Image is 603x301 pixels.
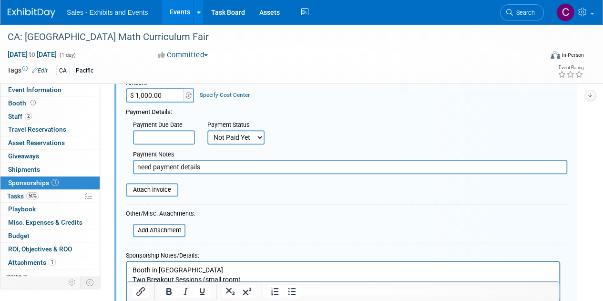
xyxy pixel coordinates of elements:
button: Insert/edit link [133,285,149,298]
span: Misc. Expenses & Credits [8,218,82,226]
a: Edit [32,67,48,74]
span: Budget [8,232,30,239]
img: Format-Inperson.png [551,51,560,59]
a: Shipments [0,163,100,176]
span: Travel Reservations [8,125,66,133]
td: Tags [7,65,48,76]
img: Christine Lurz [556,3,574,21]
a: ROI, Objectives & ROO [0,243,100,256]
img: ExhibitDay [8,8,55,18]
span: Sponsorships [8,179,59,187]
span: Event Information [8,86,61,93]
div: Payment Status [207,121,271,130]
div: Payment Due Date [133,121,193,130]
span: Tasks [7,192,39,200]
button: Numbered list [267,285,283,298]
span: 1 [51,179,59,186]
div: CA [56,66,70,76]
span: Booth not reserved yet [29,99,38,106]
a: Staff2 [0,110,100,123]
span: Giveaways [8,152,39,160]
span: 50% [26,192,39,199]
a: Giveaways [0,150,100,163]
a: Misc. Expenses & Credits [0,216,100,229]
button: Subscript [222,285,238,298]
a: Booth [0,97,100,110]
span: 2 [25,113,32,120]
td: Toggle Event Tabs [81,276,100,289]
button: Committed [155,50,212,60]
span: more [6,272,21,280]
span: Shipments [8,166,40,173]
div: Event Format [500,50,584,64]
a: Travel Reservations [0,123,100,136]
button: Bold [161,285,177,298]
a: Sponsorships1 [0,176,100,189]
a: Search [500,4,544,21]
div: Other/Misc. Attachments: [126,209,195,220]
span: Attachments [8,259,56,266]
span: Asset Reservations [8,139,65,146]
span: Sales - Exhibits and Events [67,9,148,16]
td: Personalize Event Tab Strip [64,276,81,289]
a: Attachments1 [0,256,100,269]
span: [DATE] [DATE] [7,50,57,59]
button: Bullet list [284,285,300,298]
div: Payment Details: [126,103,567,117]
div: Pacific [73,66,96,76]
a: Asset Reservations [0,136,100,149]
button: Superscript [239,285,255,298]
a: Budget [0,229,100,242]
span: (1 day) [59,52,76,58]
button: Italic [177,285,194,298]
div: Sponsorship Notes/Details: [126,247,560,261]
button: Underline [194,285,210,298]
span: Playbook [8,205,36,213]
span: 1 [49,259,56,266]
span: Staff [8,113,32,120]
span: Booth [8,99,38,107]
div: Payment Notes [133,150,567,160]
span: ROI, Objectives & ROO [8,245,72,253]
div: In-Person [562,52,584,59]
a: Playbook [0,203,100,216]
span: Search [513,9,535,16]
a: Tasks50% [0,190,100,203]
span: to [28,51,37,58]
a: Specify Cost Center [200,92,250,98]
a: Event Information [0,83,100,96]
a: more [0,270,100,282]
div: CA: [GEOGRAPHIC_DATA] Math Curriculum Fair [4,29,535,46]
div: Event Rating [558,65,583,70]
